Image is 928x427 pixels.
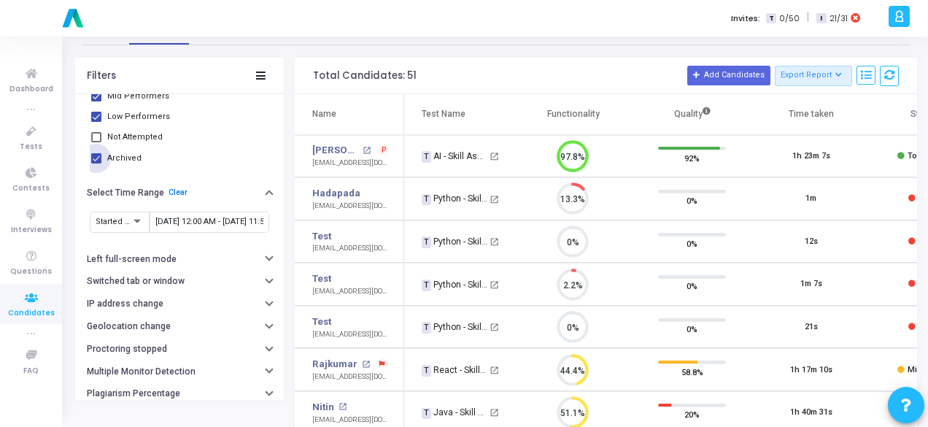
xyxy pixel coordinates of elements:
[312,158,389,169] div: [EMAIL_ADDRESS][DOMAIN_NAME]
[20,141,42,153] span: Tests
[312,329,389,340] div: [EMAIL_ADDRESS][DOMAIN_NAME]
[490,323,499,332] mat-icon: open_in_new
[684,407,700,422] span: 20%
[10,266,52,278] span: Questions
[75,338,284,361] button: Proctoring stopped
[490,195,499,204] mat-icon: open_in_new
[75,315,284,338] button: Geolocation change
[75,248,284,271] button: Left full-screen mode
[87,366,196,377] h6: Multiple Monitor Detection
[312,357,357,372] a: Rajkumar
[800,278,822,291] div: 1m 7s
[422,363,487,377] div: React - Skill Assessment August
[422,280,431,291] span: T
[87,276,185,287] h6: Switched tab or window
[830,12,848,25] span: 21/31
[312,201,389,212] div: [EMAIL_ADDRESS][DOMAIN_NAME]
[75,270,284,293] button: Switched tab or window
[87,70,116,82] div: Filters
[75,360,284,382] button: Multiple Monitor Detection
[422,192,487,205] div: Python - Skill Assessment August
[312,186,360,201] a: Hadapada
[96,217,132,226] span: Started At
[107,150,142,167] span: Archived
[422,151,431,163] span: T
[169,188,187,197] a: Clear
[87,254,177,265] h6: Left full-screen mode
[87,299,163,309] h6: IP address change
[312,106,336,122] div: Name
[107,88,169,105] span: Mid Performers
[87,188,164,199] h6: Select Time Range
[681,364,703,379] span: 58.8%
[87,321,171,332] h6: Geolocation change
[404,94,514,135] th: Test Name
[422,150,487,163] div: AI - Skill Assessment August
[362,361,370,369] mat-icon: open_in_new
[790,407,832,419] div: 1h 40m 31s
[75,293,284,315] button: IP address change
[312,372,389,382] div: [EMAIL_ADDRESS][DOMAIN_NAME]
[312,272,331,286] a: Test
[312,400,334,415] a: Nitin
[687,279,697,293] span: 0%
[790,364,832,377] div: 1h 17m 10s
[313,70,417,82] div: Total Candidates: 51
[75,182,284,204] button: Select Time RangeClear
[312,415,389,426] div: [EMAIL_ADDRESS][DOMAIN_NAME]
[58,4,88,33] img: logo
[422,406,487,419] div: Java - Skill Assessment August
[422,194,431,206] span: T
[490,366,499,375] mat-icon: open_in_new
[766,13,776,24] span: T
[107,108,170,126] span: Low Performers
[422,278,487,291] div: Python - Skill Assessment August
[87,344,167,355] h6: Proctoring stopped
[805,236,818,248] div: 12s
[422,408,431,420] span: T
[12,182,50,195] span: Contests
[312,143,359,158] a: [PERSON_NAME]
[312,286,389,297] div: [EMAIL_ADDRESS][DOMAIN_NAME]
[490,237,499,247] mat-icon: open_in_new
[514,94,633,135] th: Functionality
[687,193,697,208] span: 0%
[11,224,52,236] span: Interviews
[789,106,834,122] div: Time taken
[23,365,39,377] span: FAQ
[807,10,809,26] span: |
[422,236,431,248] span: T
[312,229,331,244] a: Test
[382,145,387,156] span: P
[87,388,180,399] h6: Plagiarism Percentage
[312,243,389,254] div: [EMAIL_ADDRESS][DOMAIN_NAME]
[779,12,800,25] span: 0/50
[9,83,53,96] span: Dashboard
[490,408,499,418] mat-icon: open_in_new
[633,94,751,135] th: Quality
[684,150,700,165] span: 92%
[339,403,347,411] mat-icon: open_in_new
[422,235,487,248] div: Python - Skill Assessment August
[816,13,826,24] span: I
[422,365,431,377] span: T
[805,193,816,205] div: 1m
[792,150,830,163] div: 1h 23m 7s
[805,321,818,334] div: 21s
[75,382,284,405] button: Plagiarism Percentage
[8,307,55,320] span: Candidates
[363,147,371,155] mat-icon: open_in_new
[155,218,263,226] input: From Date ~ To Date
[490,280,499,290] mat-icon: open_in_new
[731,12,760,25] label: Invites:
[490,152,499,161] mat-icon: open_in_new
[687,66,770,85] button: Add Candidates
[422,322,431,334] span: T
[687,322,697,336] span: 0%
[775,66,853,86] button: Export Report
[687,236,697,251] span: 0%
[107,128,163,146] span: Not Attempted
[312,315,331,329] a: Test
